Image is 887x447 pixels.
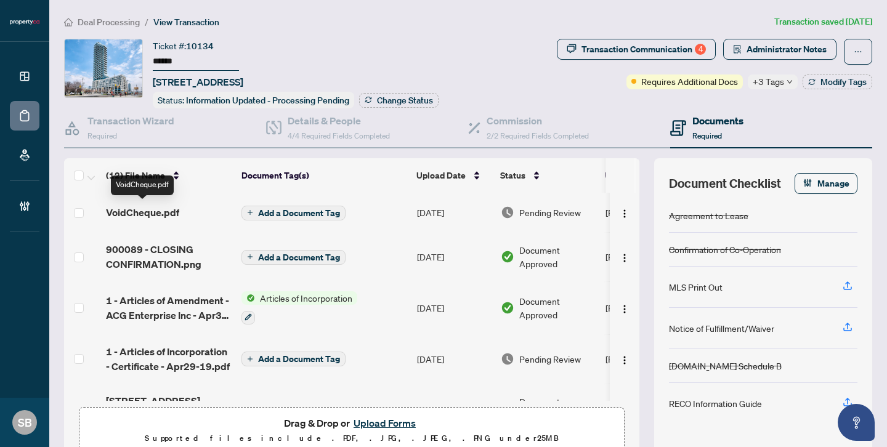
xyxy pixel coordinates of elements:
[288,131,390,140] span: 4/4 Required Fields Completed
[601,193,693,232] td: [PERSON_NAME]
[412,281,496,334] td: [DATE]
[412,232,496,281] td: [DATE]
[695,44,706,55] div: 4
[600,158,692,193] th: Uploaded By
[620,209,630,219] img: Logo
[495,158,600,193] th: Status
[87,113,174,128] h4: Transaction Wizard
[519,352,581,366] span: Pending Review
[416,169,466,182] span: Upload Date
[817,174,849,193] span: Manage
[241,291,255,305] img: Status Icon
[581,39,706,59] div: Transaction Communication
[153,17,219,28] span: View Transaction
[615,203,634,222] button: Logo
[106,393,232,423] span: [STREET_ADDRESS] - Leased MLS listing.pdf
[241,249,346,265] button: Add a Document Tag
[153,39,214,53] div: Ticket #:
[669,397,762,410] div: RECO Information Guide
[241,291,357,324] button: Status IconArticles of Incorporation
[284,415,419,431] span: Drag & Drop or
[106,293,232,323] span: 1 - Articles of Amendment - ACG Enterprise Inc - Apr30-19.pdf
[669,243,781,256] div: Confirmation of Co-Operation
[288,113,390,128] h4: Details & People
[106,344,232,374] span: 1 - Articles of Incorporation - Certificate - Apr29-19.pdf
[519,206,581,219] span: Pending Review
[501,206,514,219] img: Document Status
[412,384,496,433] td: [DATE]
[247,356,253,362] span: plus
[106,242,232,272] span: 900089 - CLOSING CONFIRMATION.png
[64,18,73,26] span: home
[669,175,781,192] span: Document Checklist
[65,39,142,97] img: IMG-C12269665_1.jpg
[106,205,179,220] span: VoidCheque.pdf
[241,352,346,366] button: Add a Document Tag
[258,253,340,262] span: Add a Document Tag
[186,95,349,106] span: Information Updated - Processing Pending
[350,415,419,431] button: Upload Forms
[747,39,827,59] span: Administrator Notes
[787,79,793,85] span: down
[78,17,140,28] span: Deal Processing
[359,93,439,108] button: Change Status
[241,204,346,220] button: Add a Document Tag
[774,15,872,29] article: Transaction saved [DATE]
[18,414,32,431] span: SB
[620,253,630,263] img: Logo
[519,395,596,422] span: Document Approved
[669,280,723,294] div: MLS Print Out
[111,175,174,195] div: VoidCheque.pdf
[820,78,867,86] span: Modify Tags
[247,254,253,260] span: plus
[501,301,514,315] img: Document Status
[669,321,774,335] div: Notice of Fulfillment/Waiver
[237,158,411,193] th: Document Tag(s)
[601,232,693,281] td: [PERSON_NAME]
[615,349,634,369] button: Logo
[669,359,782,372] div: [DOMAIN_NAME] Schedule B
[87,431,617,446] p: Supported files include .PDF, .JPG, .JPEG, .PNG under 25 MB
[153,92,354,108] div: Status:
[241,250,346,265] button: Add a Document Tag
[247,209,253,215] span: plus
[641,74,738,88] span: Requires Additional Docs
[692,131,722,140] span: Required
[615,247,634,267] button: Logo
[153,74,243,89] span: [STREET_ADDRESS]
[145,15,148,29] li: /
[620,355,630,365] img: Logo
[241,206,346,220] button: Add a Document Tag
[620,304,630,314] img: Logo
[615,298,634,318] button: Logo
[241,351,346,367] button: Add a Document Tag
[601,334,693,384] td: [PERSON_NAME]
[186,41,214,52] span: 10134
[854,47,862,56] span: ellipsis
[412,334,496,384] td: [DATE]
[255,291,357,305] span: Articles of Incorporation
[753,74,784,89] span: +3 Tags
[795,173,857,194] button: Manage
[601,281,693,334] td: [PERSON_NAME]
[557,39,716,60] button: Transaction Communication4
[101,158,237,193] th: (12) File Name
[838,404,875,441] button: Open asap
[377,96,433,105] span: Change Status
[500,169,525,182] span: Status
[412,193,496,232] td: [DATE]
[601,384,693,433] td: [PERSON_NAME]
[10,18,39,26] img: logo
[723,39,836,60] button: Administrator Notes
[803,74,872,89] button: Modify Tags
[519,294,596,321] span: Document Approved
[519,243,596,270] span: Document Approved
[87,131,117,140] span: Required
[733,45,742,54] span: solution
[258,209,340,217] span: Add a Document Tag
[487,113,589,128] h4: Commission
[692,113,743,128] h4: Documents
[106,169,165,182] span: (12) File Name
[501,250,514,264] img: Document Status
[258,355,340,363] span: Add a Document Tag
